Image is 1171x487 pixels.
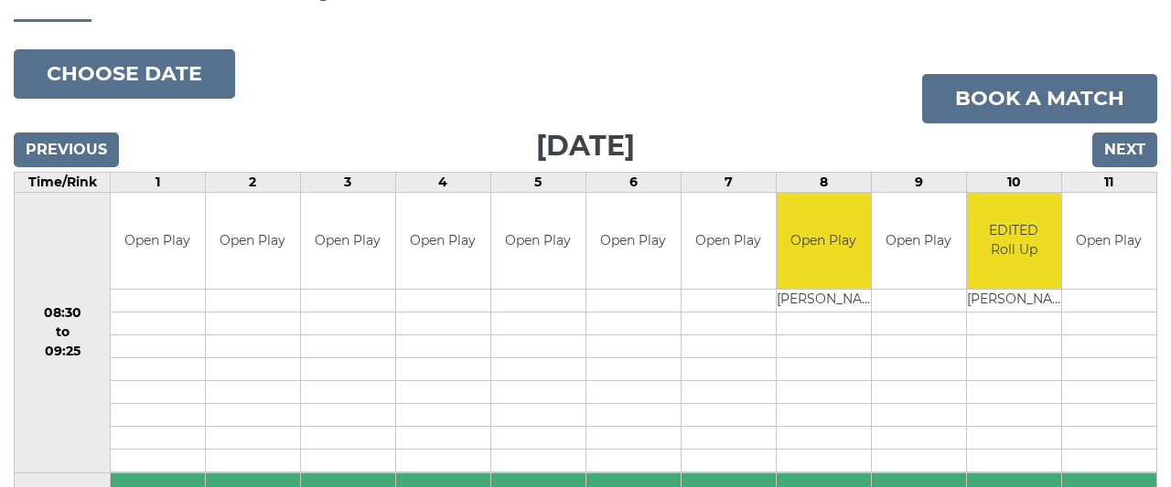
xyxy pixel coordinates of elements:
[15,173,111,193] td: Time/Rink
[777,193,871,289] td: Open Play
[871,173,966,193] td: 9
[14,132,119,167] input: Previous
[1061,173,1156,193] td: 11
[111,173,206,193] td: 1
[14,49,235,99] button: Choose date
[490,173,585,193] td: 5
[585,173,681,193] td: 6
[111,193,205,289] td: Open Play
[586,193,681,289] td: Open Play
[776,173,871,193] td: 8
[15,193,111,473] td: 08:30 to 09:25
[922,74,1157,123] a: Book a match
[967,289,1061,312] td: [PERSON_NAME]
[491,193,585,289] td: Open Play
[682,193,776,289] td: Open Play
[300,173,395,193] td: 3
[205,173,300,193] td: 2
[395,173,490,193] td: 4
[967,193,1061,289] td: EDITED Roll Up
[396,193,490,289] td: Open Play
[681,173,776,193] td: 7
[872,193,966,289] td: Open Play
[777,289,871,312] td: [PERSON_NAME]
[1062,193,1156,289] td: Open Play
[301,193,395,289] td: Open Play
[1092,132,1157,167] input: Next
[206,193,300,289] td: Open Play
[966,173,1061,193] td: 10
